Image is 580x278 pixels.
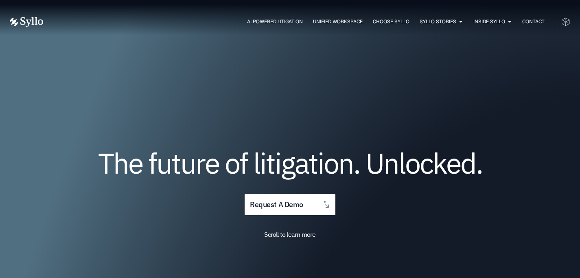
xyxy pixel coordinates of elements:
h1: The future of litigation. Unlocked. [59,150,521,177]
a: request a demo [245,194,335,216]
a: AI Powered Litigation [247,18,303,25]
div: Menu Toggle [59,18,545,26]
span: request a demo [250,201,303,209]
nav: Menu [59,18,545,26]
img: Vector [10,17,43,27]
a: Contact [522,18,545,25]
a: Inside Syllo [473,18,505,25]
span: Scroll to learn more [264,230,315,238]
a: Unified Workspace [313,18,363,25]
a: Choose Syllo [373,18,409,25]
a: Syllo Stories [420,18,456,25]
